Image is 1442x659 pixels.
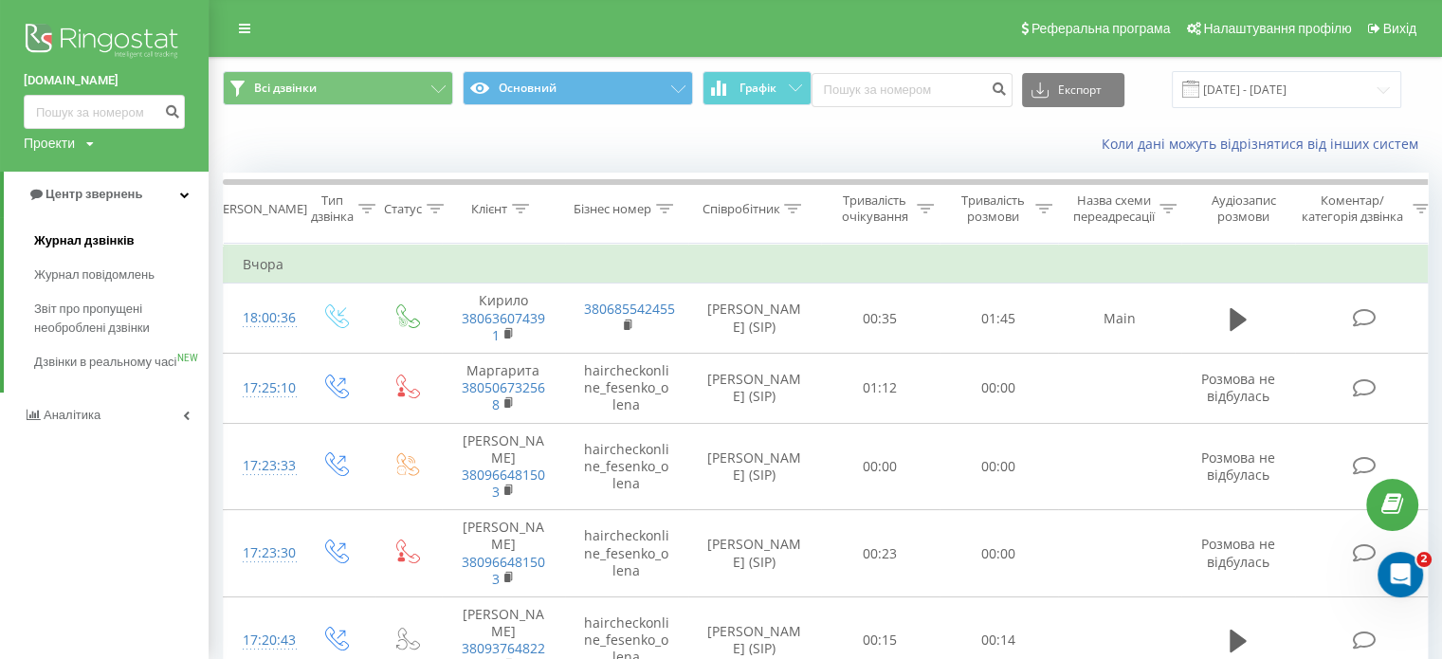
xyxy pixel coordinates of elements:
[34,258,209,292] a: Журнал повідомлень
[463,71,693,105] button: Основний
[688,284,821,354] td: [PERSON_NAME] (SIP)
[24,71,185,90] a: [DOMAIN_NAME]
[956,192,1031,225] div: Тривалість розмови
[565,423,688,510] td: haircheckonline_fesenko_olena
[1031,21,1171,36] span: Реферальна програма
[34,224,209,258] a: Журнал дзвінків
[243,622,281,659] div: 17:20:43
[940,353,1058,423] td: 00:00
[703,71,812,105] button: Графік
[224,246,1437,284] td: Вчора
[821,284,940,354] td: 00:35
[1102,135,1428,153] a: Коли дані можуть відрізнятися вiд інших систем
[837,192,912,225] div: Тривалість очікування
[34,353,176,372] span: Дзвінки в реальному часі
[243,448,281,485] div: 17:23:33
[442,510,565,597] td: [PERSON_NAME]
[821,353,940,423] td: 01:12
[243,370,281,407] div: 17:25:10
[940,423,1058,510] td: 00:00
[688,353,821,423] td: [PERSON_NAME] (SIP)
[574,201,651,217] div: Бізнес номер
[462,553,545,588] a: 380966481503
[471,201,507,217] div: Клієнт
[34,292,209,345] a: Звіт про пропущені необроблені дзвінки
[34,265,155,284] span: Журнал повідомлень
[565,353,688,423] td: haircheckonline_fesenko_olena
[1201,448,1275,484] span: Розмова не відбулась
[4,172,209,217] a: Центр звернень
[940,510,1058,597] td: 00:00
[565,510,688,597] td: haircheckonline_fesenko_olena
[254,81,317,96] span: Всі дзвінки
[223,71,453,105] button: Всі дзвінки
[1073,192,1155,225] div: Назва схеми переадресації
[462,309,545,344] a: 380636074391
[702,201,779,217] div: Співробітник
[211,201,307,217] div: [PERSON_NAME]
[44,408,100,422] span: Аналiтика
[24,134,75,153] div: Проекти
[462,466,545,501] a: 380966481503
[442,423,565,510] td: [PERSON_NAME]
[1022,73,1124,107] button: Експорт
[688,423,821,510] td: [PERSON_NAME] (SIP)
[812,73,1013,107] input: Пошук за номером
[1416,552,1432,567] span: 2
[384,201,422,217] div: Статус
[821,510,940,597] td: 00:23
[34,300,199,338] span: Звіт про пропущені необроблені дзвінки
[821,423,940,510] td: 00:00
[1197,192,1289,225] div: Аудіозапис розмови
[1201,535,1275,570] span: Розмова не відбулась
[24,19,185,66] img: Ringostat logo
[940,284,1058,354] td: 01:45
[442,353,565,423] td: Маргарита
[688,510,821,597] td: [PERSON_NAME] (SIP)
[584,300,675,318] a: 380685542455
[442,284,565,354] td: Кирило
[1201,370,1275,405] span: Розмова не відбулась
[34,231,135,250] span: Журнал дзвінків
[1383,21,1416,36] span: Вихід
[243,300,281,337] div: 18:00:36
[311,192,354,225] div: Тип дзвінка
[1203,21,1351,36] span: Налаштування профілю
[1297,192,1408,225] div: Коментар/категорія дзвінка
[739,82,776,95] span: Графік
[243,535,281,572] div: 17:23:30
[1378,552,1423,597] iframe: Intercom live chat
[46,187,142,201] span: Центр звернень
[24,95,185,129] input: Пошук за номером
[34,345,209,379] a: Дзвінки в реальному часіNEW
[1058,284,1181,354] td: Main
[462,378,545,413] a: 380506732568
